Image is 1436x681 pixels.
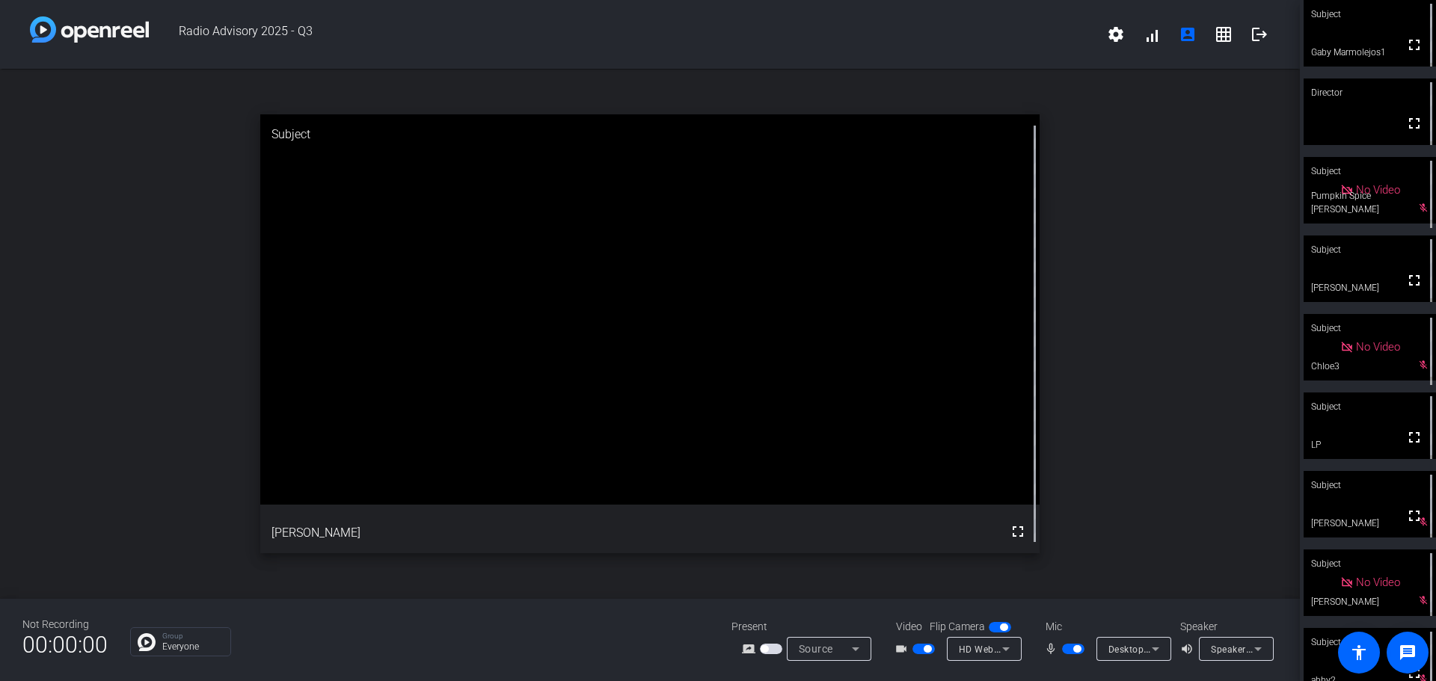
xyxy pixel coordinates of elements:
[1009,523,1027,540] mat-icon: fullscreen
[1304,471,1436,499] div: Subject
[1044,640,1062,658] mat-icon: mic_none
[742,640,760,658] mat-icon: screen_share_outline
[1405,428,1423,446] mat-icon: fullscreen
[1304,628,1436,656] div: Subject
[1031,619,1180,635] div: Mic
[1108,643,1343,655] span: Desktop Microphone (RØDE NT-USB Mini) (19f7:0015)
[1356,576,1400,589] span: No Video
[1251,25,1268,43] mat-icon: logout
[138,633,156,651] img: Chat Icon
[162,642,223,651] p: Everyone
[895,640,912,658] mat-icon: videocam_outline
[1405,507,1423,525] mat-icon: fullscreen
[731,619,881,635] div: Present
[1356,340,1400,354] span: No Video
[1134,16,1170,52] button: signal_cellular_alt
[1180,640,1198,658] mat-icon: volume_up
[22,626,108,663] span: 00:00:00
[1180,619,1270,635] div: Speaker
[1399,644,1417,662] mat-icon: message
[799,643,833,655] span: Source
[162,632,223,640] p: Group
[149,16,1098,52] span: Radio Advisory 2025 - Q3
[1405,36,1423,54] mat-icon: fullscreen
[1304,235,1436,264] div: Subject
[1211,643,1333,655] span: Speakers (Realtek(R) Audio)
[22,617,108,632] div: Not Recording
[930,619,985,635] span: Flip Camera
[896,619,922,635] span: Video
[1405,114,1423,132] mat-icon: fullscreen
[1350,644,1368,662] mat-icon: accessibility
[1107,25,1125,43] mat-icon: settings
[30,16,149,43] img: white-gradient.svg
[1304,157,1436,185] div: Subject
[1179,25,1197,43] mat-icon: account_box
[1356,183,1400,197] span: No Video
[1304,78,1436,107] div: Director
[1304,549,1436,578] div: Subject
[1405,271,1423,289] mat-icon: fullscreen
[1304,392,1436,421] div: Subject
[1215,25,1233,43] mat-icon: grid_on
[959,643,1122,655] span: HD Webcam eMeet C960 (328f:006d)
[1304,314,1436,342] div: Subject
[260,114,1040,155] div: Subject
